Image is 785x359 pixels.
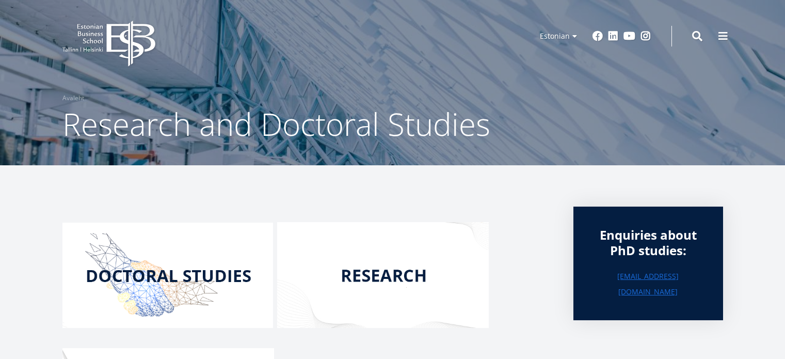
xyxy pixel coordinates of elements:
span: Research and Doctoral Studies [62,103,490,145]
a: Youtube [623,31,635,41]
div: Enquiries about PhD studies: [594,227,702,258]
a: Avaleht [62,93,84,103]
a: Linkedin [608,31,618,41]
a: Instagram [640,31,651,41]
a: Facebook [592,31,603,41]
a: [EMAIL_ADDRESS][DOMAIN_NAME] [594,269,702,300]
